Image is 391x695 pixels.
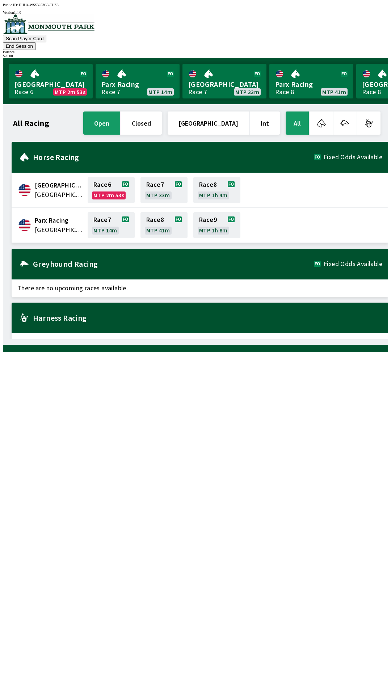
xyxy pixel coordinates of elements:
div: Race 7 [101,89,120,95]
a: Parx RacingRace 7MTP 14m [96,64,180,98]
span: Race 8 [199,182,217,188]
button: All [286,111,309,135]
a: Race8MTP 1h 4m [193,177,240,203]
a: [GEOGRAPHIC_DATA]Race 7MTP 33m [182,64,266,98]
span: MTP 41m [146,227,170,233]
a: Parx RacingRace 8MTP 41m [269,64,353,98]
div: Race 6 [14,89,33,95]
span: United States [35,190,83,199]
h2: Greyhound Racing [33,261,314,267]
div: Race 8 [362,89,381,95]
span: Race 9 [199,217,217,223]
button: Scan Player Card [3,35,46,42]
span: MTP 2m 53s [93,192,124,198]
span: MTP 33m [146,192,170,198]
h2: Horse Racing [33,154,314,160]
a: Race9MTP 1h 8m [193,212,240,238]
span: Parx Racing [101,80,174,89]
button: [GEOGRAPHIC_DATA] [168,111,249,135]
span: There are no upcoming races available. [12,279,388,297]
button: End Session [3,42,36,50]
span: MTP 14m [93,227,117,233]
div: Public ID: [3,3,388,7]
div: $ 20.00 [3,54,388,58]
span: MTP 2m 53s [55,89,85,95]
a: Race8MTP 41m [140,212,188,238]
h1: All Racing [13,120,49,126]
button: Int [250,111,280,135]
span: MTP 1h 4m [199,192,228,198]
span: MTP 14m [148,89,172,95]
span: MTP 33m [235,89,259,95]
span: MTP 41m [322,89,346,95]
span: Parx Racing [35,216,83,225]
span: There are no upcoming races available. [12,333,388,350]
button: closed [121,111,162,135]
div: Version 1.4.0 [3,10,388,14]
span: [GEOGRAPHIC_DATA] [14,80,87,89]
span: United States [35,225,83,235]
button: open [83,111,120,135]
span: MTP 1h 8m [199,227,228,233]
h2: Harness Racing [33,315,382,321]
a: [GEOGRAPHIC_DATA]Race 6MTP 2m 53s [9,64,93,98]
span: Race 6 [93,182,111,188]
a: Race7MTP 33m [140,177,188,203]
div: Balance [3,50,388,54]
div: Race 8 [275,89,294,95]
span: Race 7 [146,182,164,188]
img: venue logo [3,14,94,34]
span: [GEOGRAPHIC_DATA] [188,80,261,89]
span: Fixed Odds Available [324,261,382,267]
span: DHU4-WSSY-53G3-TU6E [19,3,59,7]
span: Race 7 [93,217,111,223]
span: Fixed Odds Available [324,154,382,160]
span: Race 8 [146,217,164,223]
div: Race 7 [188,89,207,95]
a: Race7MTP 14m [88,212,135,238]
span: Monmouth Park [35,181,83,190]
span: Parx Racing [275,80,348,89]
a: Race6MTP 2m 53s [88,177,135,203]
